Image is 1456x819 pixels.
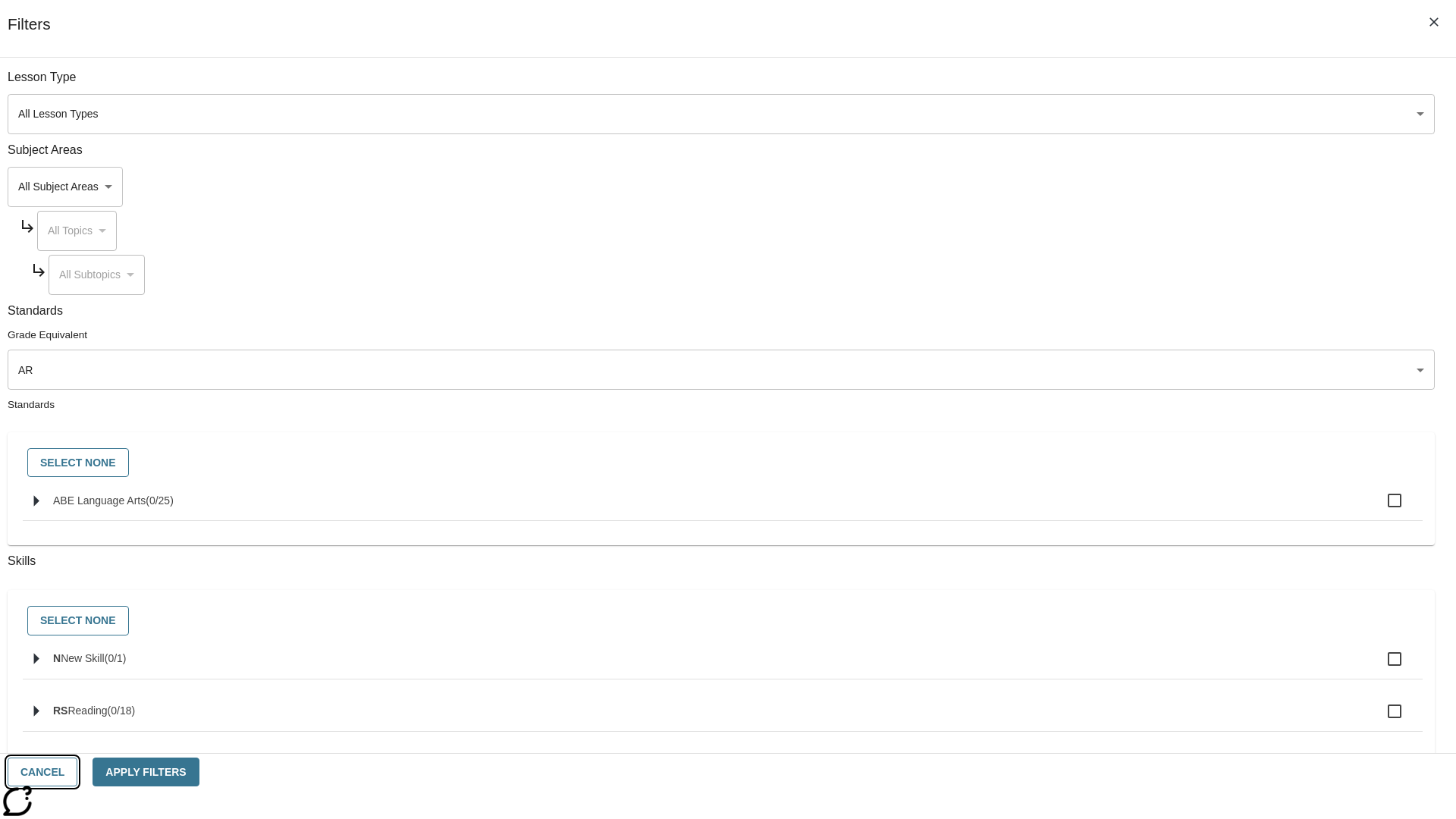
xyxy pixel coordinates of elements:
button: Cancel [8,758,77,787]
p: Grade Equivalent [8,328,1435,342]
span: 0 skills selected/18 skills in group [108,704,136,717]
button: Select None [27,606,129,635]
span: ABE Language Arts [53,494,146,507]
button: Select None [27,448,129,478]
p: Lesson Type [8,69,1435,86]
button: Apply Filters [93,758,199,787]
div: Select skills [20,602,1423,639]
span: 0 standards selected/25 standards in group [146,494,174,507]
span: N [53,652,61,664]
h1: Filters [8,15,51,57]
p: Standards [8,303,1435,320]
p: Standards [8,397,1435,412]
p: Skills [8,553,1435,570]
p: Subject Areas [8,142,1435,159]
ul: Select skills [23,639,1423,796]
div: Select a lesson type [8,94,1435,134]
span: New Skill [61,652,105,664]
span: RS [53,704,67,717]
span: 0 skills selected/1 skills in group [105,652,127,664]
div: Select a Subject Area [49,255,145,295]
div: Select a Subject Area [8,167,123,207]
div: Select a Subject Area [37,211,117,251]
button: Close Filters side menu [1418,6,1450,38]
div: Select standards [20,444,1423,482]
div: Select a Grade Equivalent [8,350,1435,390]
span: Reading [67,704,107,717]
ul: Select standards [23,481,1423,533]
